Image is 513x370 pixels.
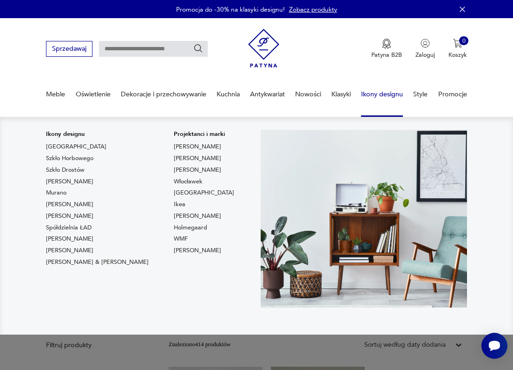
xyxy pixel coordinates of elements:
a: [PERSON_NAME] [46,200,93,209]
a: Meble [46,78,65,110]
div: 0 [459,36,468,46]
a: [PERSON_NAME] [46,235,93,243]
img: Ikona koszyka [453,39,462,48]
img: Ikona medalu [382,39,391,49]
a: Szkło Horbowego [46,154,93,162]
a: [PERSON_NAME] [46,177,93,186]
a: Dekoracje i przechowywanie [121,78,206,110]
a: Holmegaard [174,223,207,232]
button: Szukaj [193,44,204,54]
button: Sprzedawaj [46,41,92,56]
a: Style [413,78,427,110]
a: [GEOGRAPHIC_DATA] [46,142,106,151]
a: [PERSON_NAME] [174,246,221,255]
a: Kuchnia [217,78,240,110]
img: Meble [261,130,467,308]
a: Promocje [438,78,467,110]
p: Promocja do -30% na klasyki designu! [176,5,285,14]
a: [PERSON_NAME] & [PERSON_NAME] [46,258,149,266]
img: Ikonka użytkownika [421,39,430,48]
a: [PERSON_NAME] [46,246,93,255]
img: Patyna - sklep z meblami i dekoracjami vintage [248,26,279,71]
button: Zaloguj [415,39,435,59]
p: Ikony designu [46,130,149,138]
button: Patyna B2B [371,39,402,59]
a: Zobacz produkty [289,5,337,14]
p: Zaloguj [415,51,435,59]
a: [PERSON_NAME] [46,212,93,220]
a: [PERSON_NAME] [174,142,221,151]
p: Projektanci i marki [174,130,234,138]
a: [GEOGRAPHIC_DATA] [174,188,234,197]
p: Koszyk [448,51,467,59]
a: WMF [174,235,188,243]
a: [PERSON_NAME] [174,212,221,220]
p: Patyna B2B [371,51,402,59]
a: Klasyki [331,78,351,110]
a: Murano [46,188,66,197]
a: Ikea [174,200,185,209]
a: Ikony designu [361,78,403,110]
a: [PERSON_NAME] [174,154,221,162]
iframe: Smartsupp widget button [481,333,507,359]
a: [PERSON_NAME] [174,166,221,174]
a: Antykwariat [250,78,285,110]
a: Nowości [295,78,321,110]
a: Sprzedawaj [46,47,92,52]
a: Oświetlenie [76,78,111,110]
a: Ikona medaluPatyna B2B [371,39,402,59]
a: Włocławek [174,177,203,186]
button: 0Koszyk [448,39,467,59]
a: Szkło Drostów [46,166,85,174]
a: Spółdzielnia ŁAD [46,223,92,232]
